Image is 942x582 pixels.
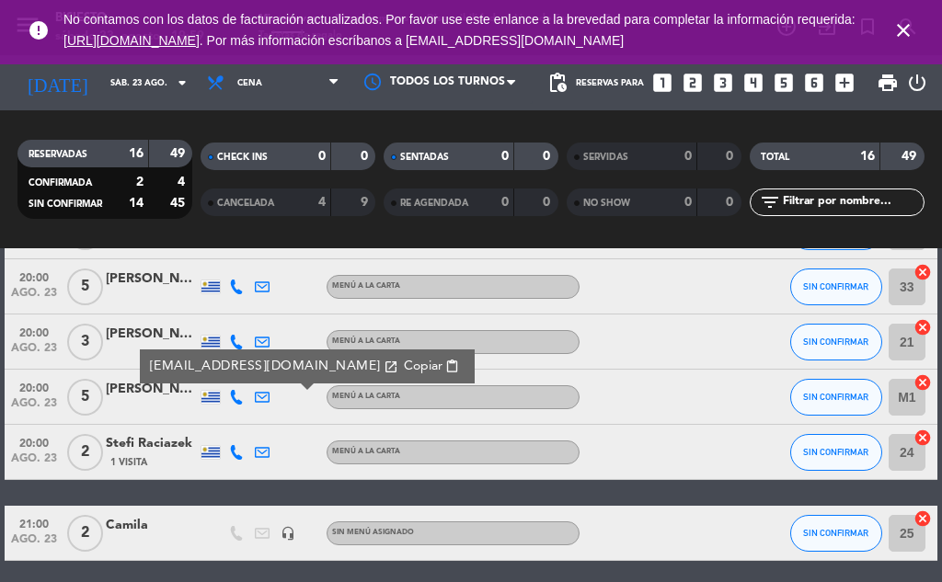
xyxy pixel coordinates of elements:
[67,515,103,552] span: 2
[790,268,882,305] button: SIN CONFIRMAR
[583,153,628,162] span: SERVIDAS
[67,268,103,305] span: 5
[332,337,400,345] span: MENÚ A LA CARTA
[11,431,57,452] span: 20:00
[650,71,674,95] i: looks_one
[759,191,781,213] i: filter_list
[790,324,882,360] button: SIN CONFIRMAR
[398,356,465,377] button: Copiarcontent_paste
[217,199,274,208] span: CANCELADA
[913,263,932,281] i: cancel
[711,71,735,95] i: looks_3
[14,64,101,101] i: [DATE]
[684,150,692,163] strong: 0
[761,153,789,162] span: TOTAL
[332,529,414,536] span: Sin menú asignado
[741,71,765,95] i: looks_4
[281,526,295,541] i: headset_mic
[11,376,57,397] span: 20:00
[63,33,200,48] a: [URL][DOMAIN_NAME]
[332,448,400,455] span: MENÚ A LA CARTA
[790,379,882,416] button: SIN CONFIRMAR
[802,71,826,95] i: looks_6
[11,512,57,533] span: 21:00
[726,150,737,163] strong: 0
[913,373,932,392] i: cancel
[546,72,569,94] span: pending_actions
[400,199,468,208] span: RE AGENDADA
[200,33,624,48] a: . Por más información escríbanos a [EMAIL_ADDRESS][DOMAIN_NAME]
[902,150,920,163] strong: 49
[404,357,442,376] span: Copiar
[29,178,92,188] span: CONFIRMADA
[106,433,198,454] div: Stefi Raciazek
[833,71,856,95] i: add_box
[803,528,868,538] span: SIN CONFIRMAR
[129,197,144,210] strong: 14
[29,200,102,209] span: SIN CONFIRMAR
[543,150,554,163] strong: 0
[726,196,737,209] strong: 0
[332,393,400,400] span: MENÚ A LA CARTA
[136,176,144,188] strong: 2
[29,150,87,159] span: RESERVADAS
[11,533,57,554] span: ago. 23
[67,379,103,416] span: 5
[772,71,796,95] i: looks_5
[67,434,103,471] span: 2
[150,356,398,377] a: [EMAIL_ADDRESS][DOMAIN_NAME]open_in_new
[67,324,103,360] span: 3
[318,150,326,163] strong: 0
[913,428,932,447] i: cancel
[445,359,459,373] span: content_paste
[906,72,928,94] i: power_settings_new
[171,72,193,94] i: arrow_drop_down
[170,197,189,210] strong: 45
[583,199,630,208] span: NO SHOW
[877,72,899,94] span: print
[913,509,932,528] i: cancel
[11,452,57,474] span: ago. 23
[790,515,882,552] button: SIN CONFIRMAR
[684,196,692,209] strong: 0
[332,282,400,290] span: MENÚ A LA CARTA
[803,337,868,347] span: SIN CONFIRMAR
[217,153,268,162] span: CHECK INS
[129,147,144,160] strong: 16
[576,78,644,88] span: Reservas para
[681,71,705,95] i: looks_two
[501,196,509,209] strong: 0
[110,455,147,470] span: 1 Visita
[11,342,57,363] span: ago. 23
[178,176,189,188] strong: 4
[237,78,262,88] span: Cena
[803,447,868,457] span: SIN CONFIRMAR
[28,19,50,41] i: error
[892,19,914,41] i: close
[106,515,198,536] div: Camila
[106,324,198,345] div: [PERSON_NAME]
[361,150,372,163] strong: 0
[11,321,57,342] span: 20:00
[803,392,868,402] span: SIN CONFIRMAR
[400,153,449,162] span: SENTADAS
[11,397,57,418] span: ago. 23
[543,196,554,209] strong: 0
[913,318,932,337] i: cancel
[361,196,372,209] strong: 9
[170,147,189,160] strong: 49
[11,287,57,308] span: ago. 23
[63,12,856,48] span: No contamos con los datos de facturación actualizados. Por favor use este enlance a la brevedad p...
[803,281,868,291] span: SIN CONFIRMAR
[11,266,57,287] span: 20:00
[106,268,198,290] div: [PERSON_NAME]
[501,150,509,163] strong: 0
[860,150,875,163] strong: 16
[106,379,198,400] div: [PERSON_NAME]
[906,55,928,110] div: LOG OUT
[790,434,882,471] button: SIN CONFIRMAR
[384,359,398,374] i: open_in_new
[781,192,924,212] input: Filtrar por nombre...
[318,196,326,209] strong: 4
